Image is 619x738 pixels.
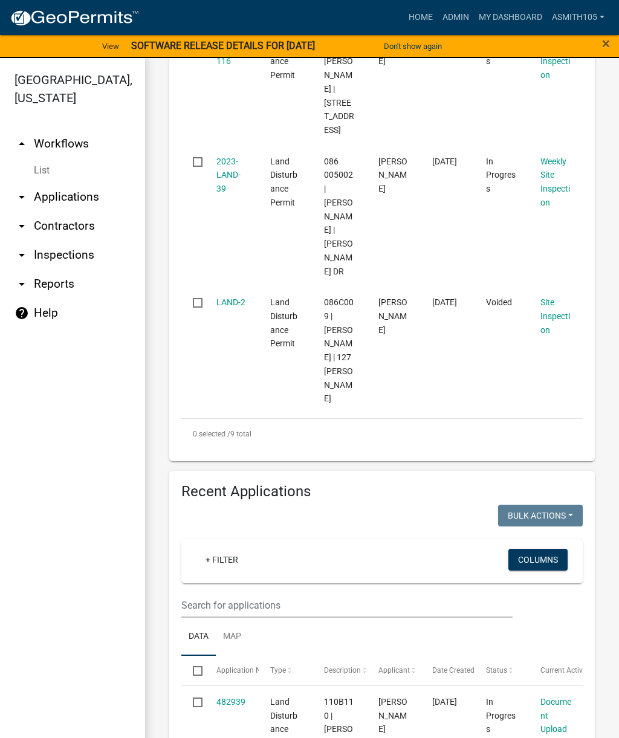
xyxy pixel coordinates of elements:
strong: SOFTWARE RELEASE DETAILS FOR [DATE] [131,40,315,51]
span: In Progress [486,157,516,194]
a: View [97,36,124,56]
datatable-header-cell: Select [181,656,204,685]
span: 086C009 | Joey Allen | 127 MAYS RD [324,297,354,403]
span: Applicant [378,666,410,675]
a: 2023-LAND-116 [216,29,241,66]
datatable-header-cell: Status [475,656,528,685]
a: asmith105 [547,6,609,29]
span: In Progress [486,29,516,66]
span: Date Created [432,666,475,675]
a: Weekly Site Inspection [540,157,570,207]
datatable-header-cell: Description [313,656,366,685]
span: 09/23/2025 [432,697,457,707]
datatable-header-cell: Date Created [421,656,475,685]
h4: Recent Applications [181,483,583,500]
datatable-header-cell: Current Activity [529,656,583,685]
span: Land Disturbance Permit [270,157,297,207]
span: Lorena Beloin [378,157,407,194]
span: 0 selected / [193,430,230,438]
span: Description [324,666,361,675]
button: Columns [508,549,568,571]
span: Application Number [216,666,282,675]
datatable-header-cell: Applicant [367,656,421,685]
span: 086 005002 | Lorena Beloin | GREENWAY DR [324,157,353,276]
i: arrow_drop_down [15,277,29,291]
span: Voided [486,297,512,307]
span: Type [270,666,286,675]
a: LAND-2 [216,297,245,307]
a: Data [181,618,216,656]
a: 2023-LAND-39 [216,157,241,194]
i: help [15,306,29,320]
span: Terry Yancey [378,29,407,66]
span: Status [486,666,507,675]
a: My Dashboard [474,6,547,29]
button: Don't show again [379,36,447,56]
a: Admin [438,6,474,29]
span: Current Activity [540,666,591,675]
button: Close [602,36,610,51]
span: 06/07/2022 [432,297,457,307]
datatable-header-cell: Type [259,656,313,685]
a: Home [404,6,438,29]
span: Joey Allen [378,297,407,335]
i: arrow_drop_down [15,248,29,262]
button: Bulk Actions [498,505,583,526]
a: Site Inspection [540,297,570,335]
a: Document Upload [540,697,571,734]
a: + Filter [196,549,248,571]
input: Search for applications [181,593,513,618]
i: arrow_drop_down [15,219,29,233]
i: arrow_drop_down [15,190,29,204]
span: In Progress [486,697,516,734]
a: Map [216,618,248,656]
a: 482939 [216,697,245,707]
span: Richard Harp [378,697,407,734]
span: × [602,35,610,52]
span: 04/19/2023 [432,157,457,166]
datatable-header-cell: Application Number [204,656,258,685]
span: Land Disturbance Permit [270,297,297,348]
div: 9 total [181,419,583,449]
i: arrow_drop_up [15,137,29,151]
